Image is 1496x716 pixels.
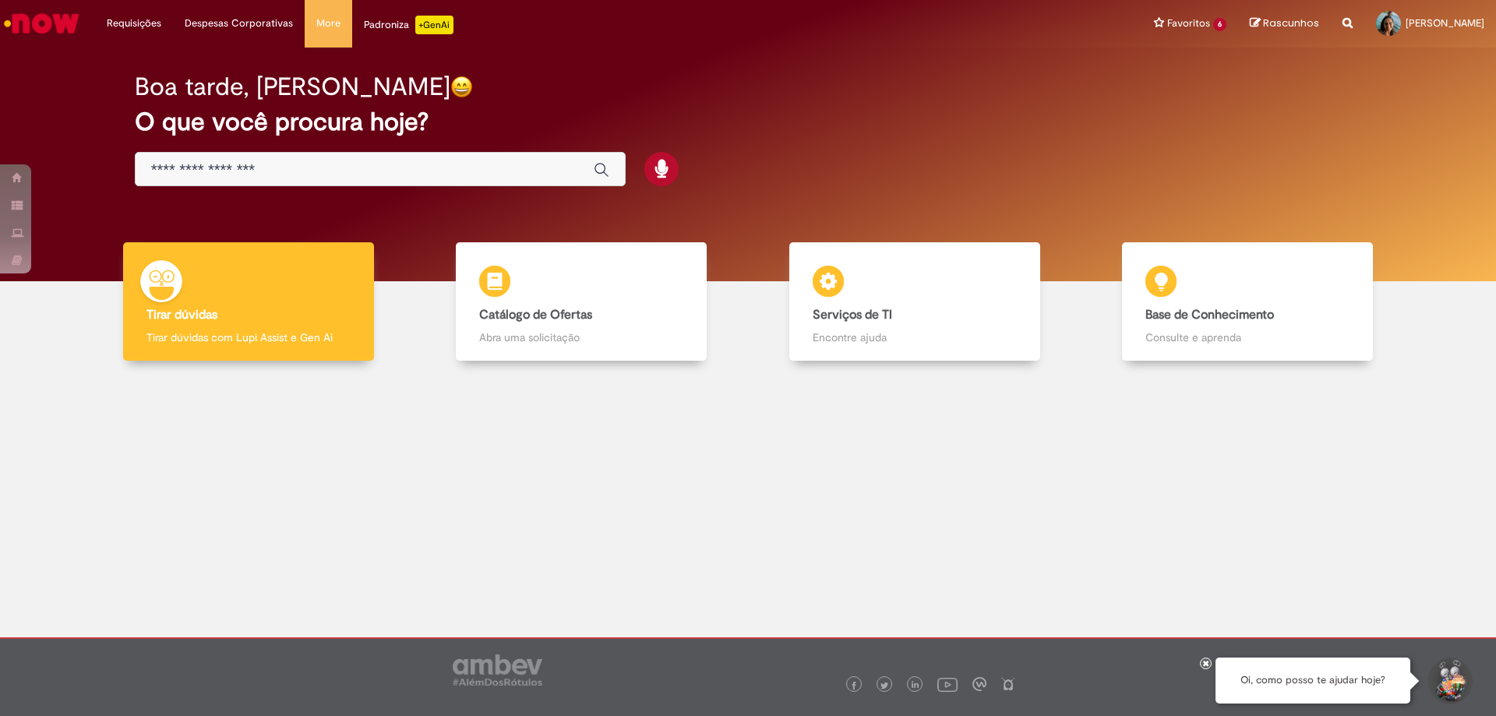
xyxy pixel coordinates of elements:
a: Tirar dúvidas Tirar dúvidas com Lupi Assist e Gen Ai [82,242,415,362]
img: happy-face.png [450,76,473,98]
img: ServiceNow [2,8,82,39]
b: Tirar dúvidas [146,307,217,323]
p: Consulte e aprenda [1145,330,1350,345]
span: 6 [1213,18,1226,31]
a: Base de Conhecimento Consulte e aprenda [1081,242,1415,362]
span: More [316,16,340,31]
img: logo_footer_youtube.png [937,674,958,694]
h2: O que você procura hoje? [135,108,1362,136]
p: +GenAi [415,16,453,34]
h2: Boa tarde, [PERSON_NAME] [135,73,450,101]
img: logo_footer_facebook.png [850,682,858,690]
p: Tirar dúvidas com Lupi Assist e Gen Ai [146,330,351,345]
div: Oi, como posso te ajudar hoje? [1215,658,1410,704]
span: Rascunhos [1263,16,1319,30]
img: logo_footer_twitter.png [880,682,888,690]
img: logo_footer_naosei.png [1001,677,1015,691]
p: Abra uma solicitação [479,330,683,345]
a: Rascunhos [1250,16,1319,31]
b: Catálogo de Ofertas [479,307,592,323]
b: Serviços de TI [813,307,892,323]
img: logo_footer_ambev_rotulo_gray.png [453,654,542,686]
span: [PERSON_NAME] [1406,16,1484,30]
img: logo_footer_linkedin.png [912,681,919,690]
button: Iniciar Conversa de Suporte [1426,658,1473,704]
b: Base de Conhecimento [1145,307,1274,323]
p: Encontre ajuda [813,330,1017,345]
span: Favoritos [1167,16,1210,31]
a: Serviços de TI Encontre ajuda [748,242,1081,362]
div: Padroniza [364,16,453,34]
span: Despesas Corporativas [185,16,293,31]
span: Requisições [107,16,161,31]
img: logo_footer_workplace.png [972,677,986,691]
a: Catálogo de Ofertas Abra uma solicitação [415,242,749,362]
